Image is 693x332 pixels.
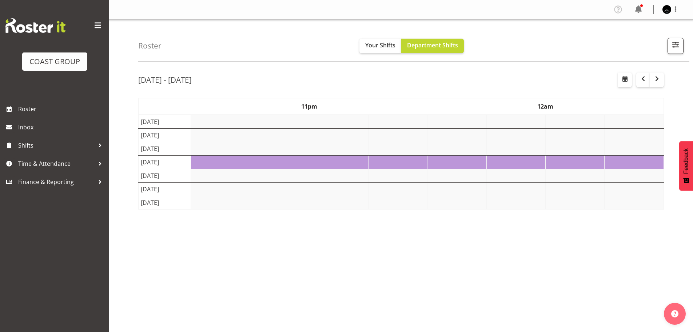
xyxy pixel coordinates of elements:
[138,42,162,50] h4: Roster
[427,98,664,115] th: 12am
[138,75,192,85] h2: [DATE] - [DATE]
[662,5,671,14] img: shaun-keutenius0ff793f61f4a2ef45f7a32347998d1b3.png
[18,103,105,114] span: Roster
[618,73,632,87] button: Select a specific date within the roster.
[359,39,401,53] button: Your Shifts
[18,176,95,187] span: Finance & Reporting
[18,122,105,133] span: Inbox
[668,38,684,54] button: Filter Shifts
[401,39,464,53] button: Department Shifts
[18,158,95,169] span: Time & Attendance
[365,41,395,49] span: Your Shifts
[139,182,191,196] td: [DATE]
[139,128,191,142] td: [DATE]
[5,18,65,33] img: Rosterit website logo
[679,141,693,191] button: Feedback - Show survey
[683,148,689,174] span: Feedback
[18,140,95,151] span: Shifts
[139,155,191,169] td: [DATE]
[191,98,427,115] th: 11pm
[29,56,80,67] div: COAST GROUP
[139,169,191,182] td: [DATE]
[671,310,678,317] img: help-xxl-2.png
[139,115,191,129] td: [DATE]
[139,196,191,209] td: [DATE]
[407,41,458,49] span: Department Shifts
[139,142,191,155] td: [DATE]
